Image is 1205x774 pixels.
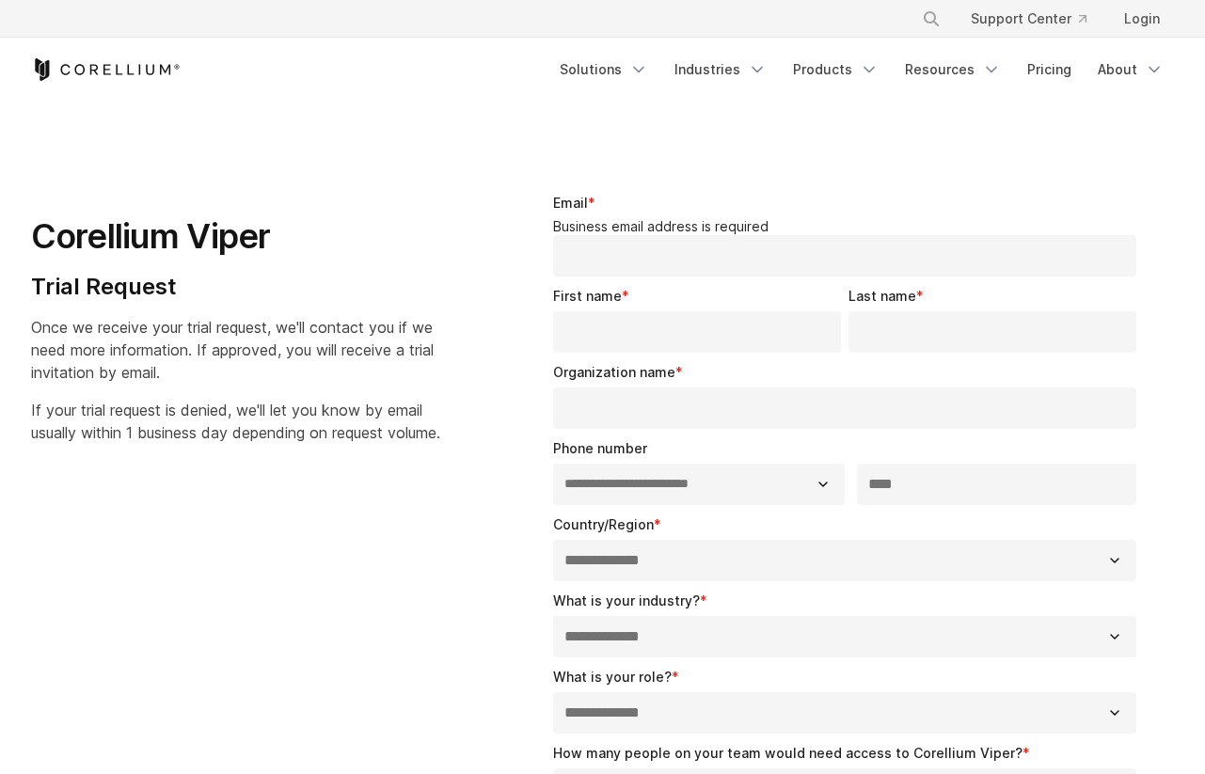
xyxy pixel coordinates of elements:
[848,288,916,304] span: Last name
[553,592,700,608] span: What is your industry?
[553,364,675,380] span: Organization name
[553,218,1145,235] legend: Business email address is required
[31,215,440,258] h1: Corellium Viper
[663,53,778,87] a: Industries
[956,2,1102,36] a: Support Center
[553,745,1023,761] span: How many people on your team would need access to Corellium Viper?
[548,53,1175,87] div: Navigation Menu
[553,288,622,304] span: First name
[553,195,588,211] span: Email
[31,318,434,382] span: Once we receive your trial request, we'll contact you if we need more information. If approved, y...
[894,53,1012,87] a: Resources
[1109,2,1175,36] a: Login
[31,401,440,442] span: If your trial request is denied, we'll let you know by email usually within 1 business day depend...
[31,58,181,81] a: Corellium Home
[914,2,948,36] button: Search
[548,53,659,87] a: Solutions
[553,669,672,685] span: What is your role?
[1086,53,1175,87] a: About
[31,273,440,301] h4: Trial Request
[1016,53,1083,87] a: Pricing
[782,53,890,87] a: Products
[553,440,647,456] span: Phone number
[553,516,654,532] span: Country/Region
[899,2,1175,36] div: Navigation Menu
